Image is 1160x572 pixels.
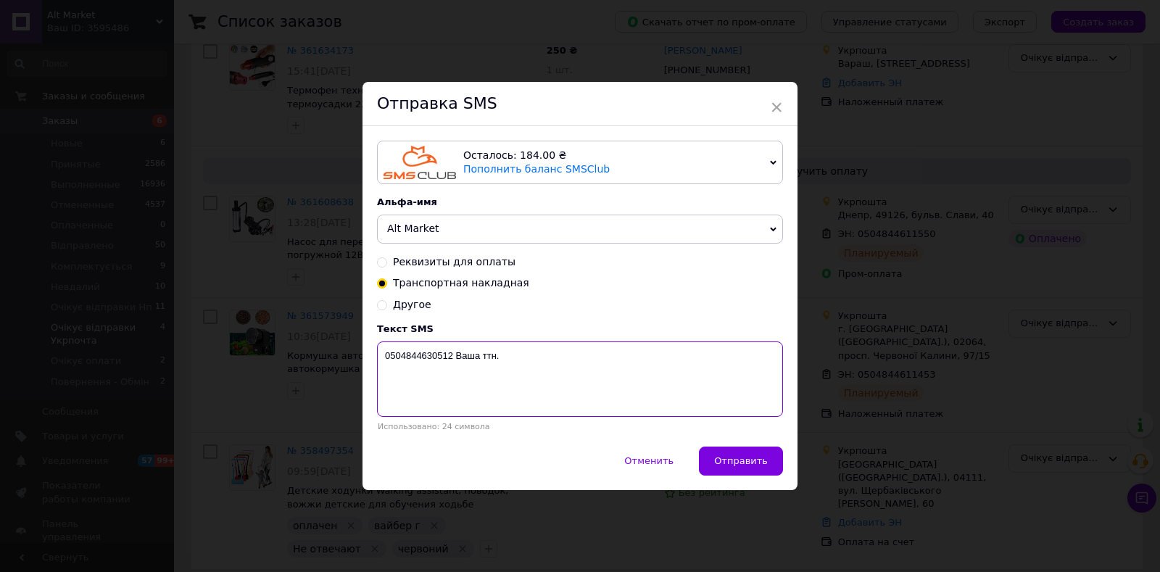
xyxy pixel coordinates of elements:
span: Реквизиты для оплаты [393,256,515,268]
div: Отправка SMS [362,82,797,126]
div: Текст SMS [377,323,783,334]
div: Использовано: 24 символа [377,422,783,431]
span: Отменить [624,455,674,466]
a: Пополнить баланс SMSClub [463,163,610,175]
span: Другое [393,299,431,310]
span: Alt Market [387,223,439,234]
div: Осталось: 184.00 ₴ [463,149,764,163]
span: Альфа-имя [377,196,437,207]
span: × [770,95,783,120]
span: Отправить [714,455,768,466]
button: Отменить [609,447,689,476]
textarea: 0504844630512 Ваша ттн. [377,341,783,417]
button: Отправить [699,447,783,476]
span: Транспортная накладная [393,277,529,289]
